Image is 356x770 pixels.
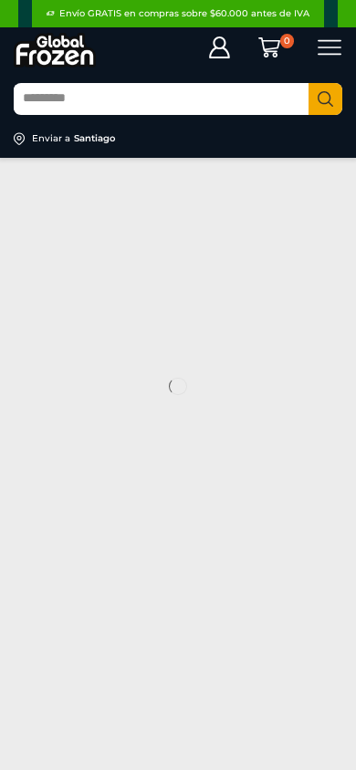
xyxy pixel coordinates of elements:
[14,132,32,145] img: address-field-icon.svg
[74,132,115,145] div: Santiago
[309,83,342,115] button: Search button
[254,36,294,58] a: 0
[32,132,70,145] div: Enviar a
[280,34,295,48] span: 0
